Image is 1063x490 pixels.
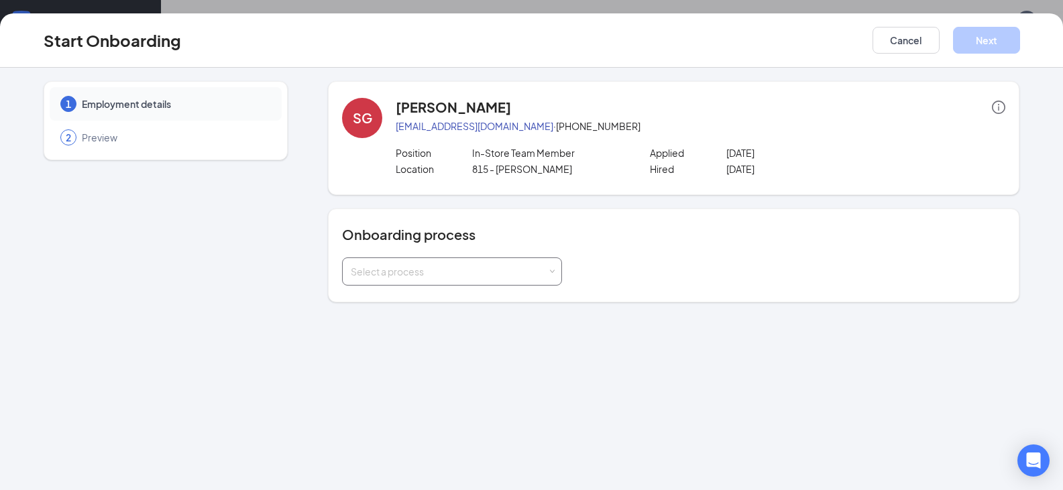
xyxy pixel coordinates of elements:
[992,101,1005,114] span: info-circle
[353,109,372,127] div: SG
[650,162,726,176] p: Hired
[44,29,181,52] h3: Start Onboarding
[396,119,1005,133] p: · [PHONE_NUMBER]
[396,98,511,117] h4: [PERSON_NAME]
[342,225,1005,244] h4: Onboarding process
[396,146,472,160] p: Position
[82,97,268,111] span: Employment details
[66,131,71,144] span: 2
[82,131,268,144] span: Preview
[396,162,472,176] p: Location
[953,27,1020,54] button: Next
[650,146,726,160] p: Applied
[472,162,624,176] p: 815 - [PERSON_NAME]
[726,146,879,160] p: [DATE]
[351,265,547,278] div: Select a process
[472,146,624,160] p: In-Store Team Member
[873,27,940,54] button: Cancel
[726,162,879,176] p: [DATE]
[66,97,71,111] span: 1
[1017,444,1050,477] div: Open Intercom Messenger
[396,120,553,132] a: [EMAIL_ADDRESS][DOMAIN_NAME]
